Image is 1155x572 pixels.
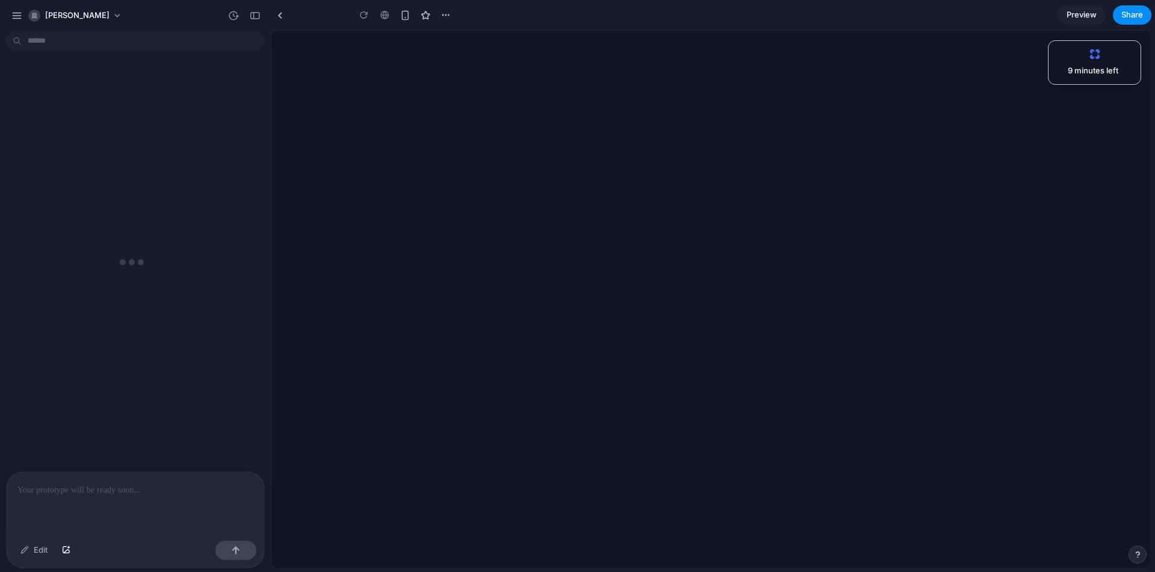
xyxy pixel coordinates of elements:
span: [PERSON_NAME] [45,10,109,22]
button: [PERSON_NAME] [23,6,128,25]
span: Share [1121,9,1143,21]
span: 9 minutes left [1059,65,1118,77]
a: Preview [1058,5,1106,25]
button: Share [1113,5,1151,25]
span: Preview [1067,9,1097,21]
